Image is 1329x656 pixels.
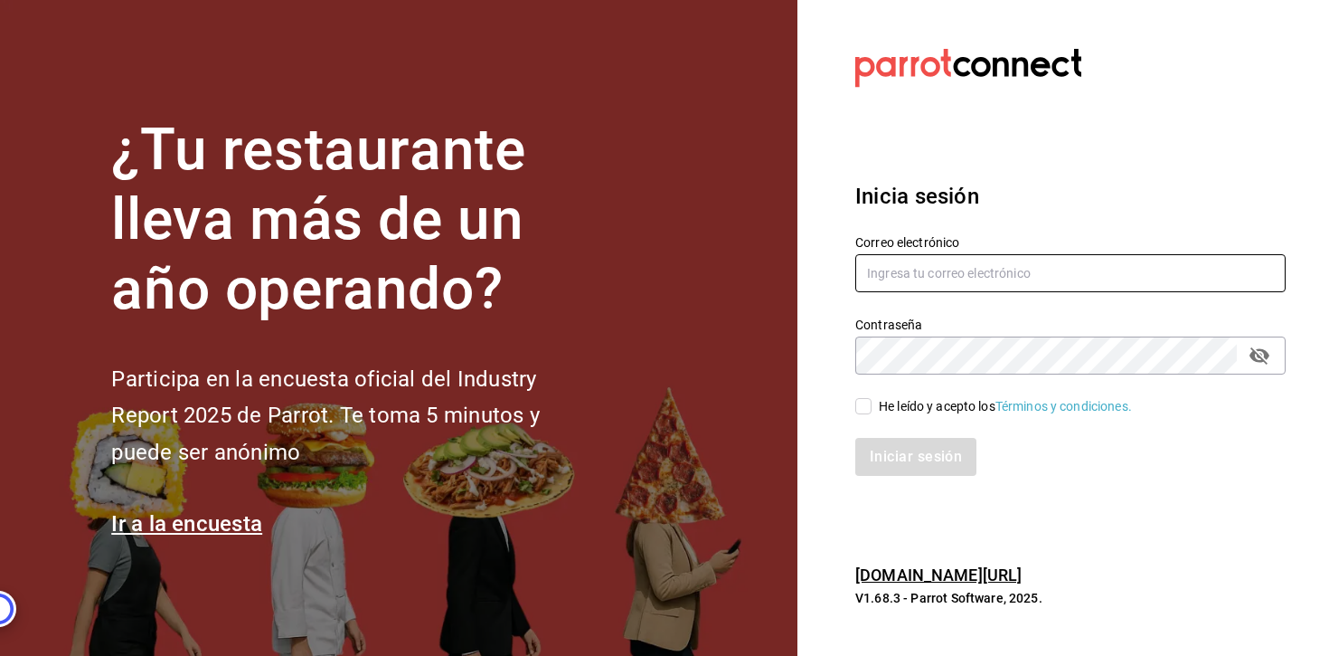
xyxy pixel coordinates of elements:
[855,254,1286,292] input: Ingresa tu correo electrónico
[855,566,1022,585] a: [DOMAIN_NAME][URL]
[855,589,1286,607] p: V1.68.3 - Parrot Software, 2025.
[111,511,262,537] a: Ir a la encuesta
[995,399,1132,414] a: Términos y condiciones.
[111,116,599,324] h1: ¿Tu restaurante lleva más de un año operando?
[855,236,1286,249] label: Correo electrónico
[879,397,1132,416] div: He leído y acepto los
[855,180,1286,213] h3: Inicia sesión
[855,318,1286,331] label: Contraseña
[111,361,599,471] h2: Participa en la encuesta oficial del Industry Report 2025 de Parrot. Te toma 5 minutos y puede se...
[1244,340,1275,371] button: passwordField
